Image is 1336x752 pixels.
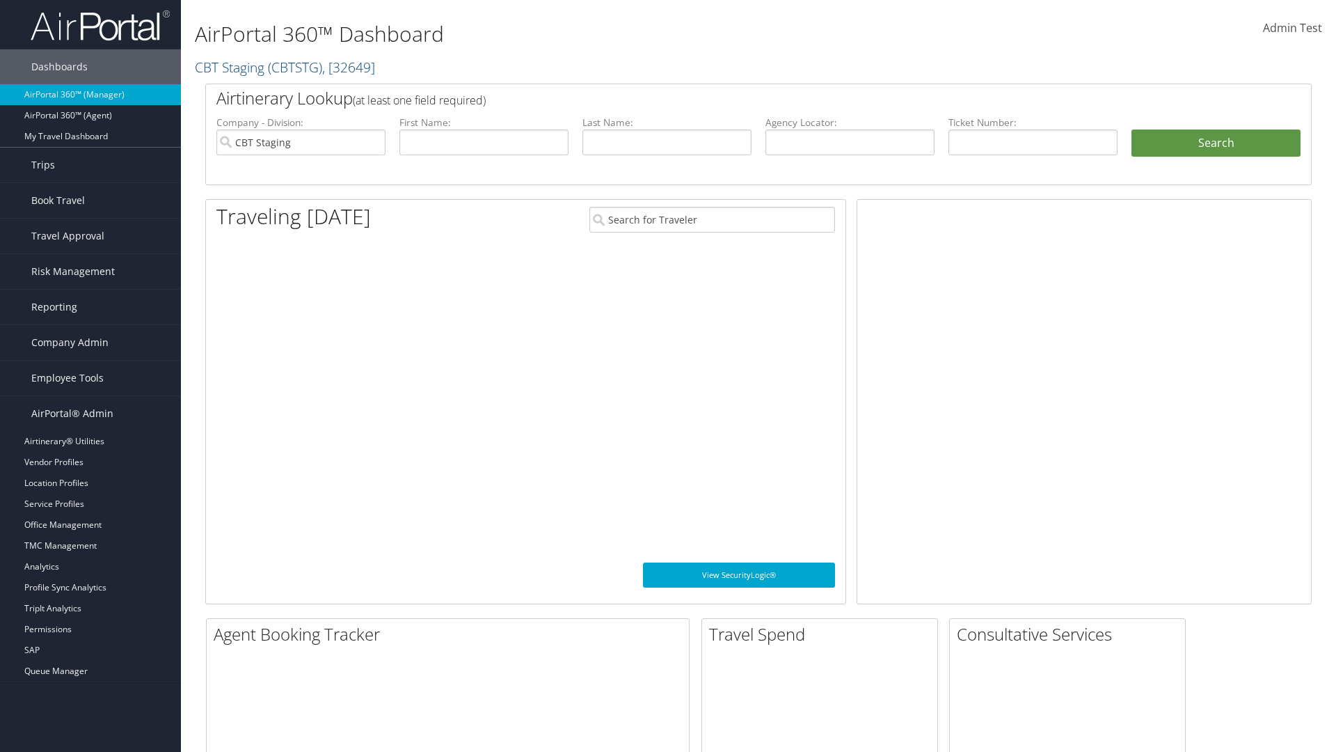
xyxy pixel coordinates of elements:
h1: AirPortal 360™ Dashboard [195,19,946,49]
span: Employee Tools [31,361,104,395]
span: Travel Approval [31,219,104,253]
span: Book Travel [31,183,85,218]
input: Search for Traveler [589,207,835,233]
label: Last Name: [582,116,751,130]
span: Admin Test [1263,20,1322,36]
h2: Consultative Services [957,622,1185,646]
h2: Airtinerary Lookup [216,86,1209,110]
a: CBT Staging [195,58,375,77]
span: Dashboards [31,49,88,84]
span: (at least one field required) [353,93,486,108]
h2: Travel Spend [709,622,937,646]
label: First Name: [399,116,568,130]
span: Company Admin [31,325,109,360]
h1: Traveling [DATE] [216,202,371,231]
span: Trips [31,148,55,182]
a: View SecurityLogic® [643,563,835,588]
span: ( CBTSTG ) [268,58,322,77]
h2: Agent Booking Tracker [214,622,689,646]
span: Risk Management [31,254,115,289]
label: Company - Division: [216,116,385,130]
span: AirPortal® Admin [31,396,113,431]
label: Ticket Number: [948,116,1118,130]
span: Reporting [31,290,77,324]
label: Agency Locator: [765,116,935,130]
button: Search [1131,130,1301,157]
img: airportal-logo.png [31,9,170,42]
span: , [ 32649 ] [322,58,375,77]
a: Admin Test [1263,7,1322,50]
